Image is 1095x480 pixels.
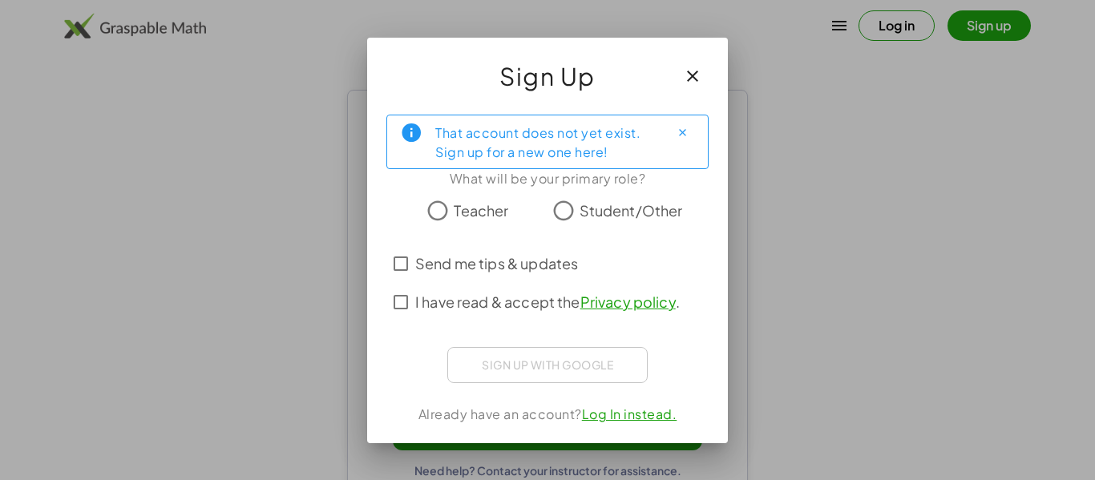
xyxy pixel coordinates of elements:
[580,292,676,311] a: Privacy policy
[454,200,508,221] span: Teacher
[499,57,596,95] span: Sign Up
[415,252,578,274] span: Send me tips & updates
[386,169,709,188] div: What will be your primary role?
[386,405,709,424] div: Already have an account?
[582,405,677,422] a: Log In instead.
[580,200,683,221] span: Student/Other
[415,291,680,313] span: I have read & accept the .
[435,122,657,162] div: That account does not yet exist. Sign up for a new one here!
[669,120,695,146] button: Close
